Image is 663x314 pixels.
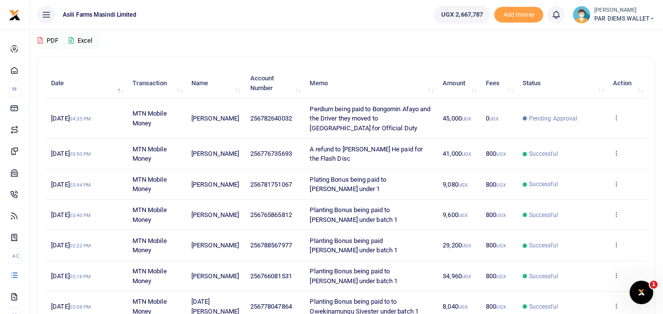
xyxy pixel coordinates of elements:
small: 02:16 PM [70,274,91,279]
small: UGX [496,151,505,157]
th: Date: activate to sort column descending [46,68,127,98]
span: Planting Bonus being paid to [PERSON_NAME] under batch 1 [310,267,398,285]
span: Successful [529,180,558,189]
span: Successful [529,272,558,281]
span: Successful [529,241,558,250]
span: [DATE] [51,242,91,249]
span: MTN Mobile Money [133,145,167,163]
small: UGX [458,304,468,310]
small: UGX [496,213,505,218]
span: 800 [486,303,506,310]
span: [PERSON_NAME] [191,115,239,122]
span: 1 [650,281,658,289]
span: 0 [486,115,499,122]
span: 41,000 [443,150,471,157]
span: Successful [529,149,558,158]
small: UGX [458,213,468,218]
span: [PERSON_NAME] [191,150,239,157]
span: 800 [486,242,506,249]
span: 256788567977 [250,242,292,249]
small: UGX [496,243,505,248]
a: Add money [494,10,543,18]
span: MTN Mobile Money [133,267,167,285]
small: UGX [496,274,505,279]
small: UGX [489,116,499,121]
span: Asili Farms Masindi Limited [59,10,140,19]
span: 45,000 [443,115,471,122]
span: Planting Bonus being paid [PERSON_NAME] under batch 1 [310,237,398,254]
span: 256782640032 [250,115,292,122]
li: Ac [8,248,21,264]
small: 02:08 PM [70,304,91,310]
span: Planting Bonus being paid to [PERSON_NAME] under batch 1 [310,206,398,223]
span: 256781751067 [250,181,292,188]
span: MTN Mobile Money [133,206,167,223]
span: 34,960 [443,272,471,280]
span: MTN Mobile Money [133,110,167,127]
span: 800 [486,150,506,157]
th: Status: activate to sort column ascending [517,68,608,98]
small: UGX [462,274,471,279]
span: A refund to [PERSON_NAME] He paid for the Flash Disc [310,145,423,163]
small: UGX [462,243,471,248]
span: [PERSON_NAME] [191,181,239,188]
span: [DATE] [51,303,91,310]
a: logo-small logo-large logo-large [9,11,21,18]
small: 02:22 PM [70,243,91,248]
span: Successful [529,211,558,219]
small: UGX [462,116,471,121]
span: 9,080 [443,181,468,188]
th: Name: activate to sort column ascending [186,68,245,98]
li: Wallet ballance [430,6,494,24]
button: PDF [37,32,59,49]
span: MTN Mobile Money [133,176,167,193]
span: 800 [486,272,506,280]
small: UGX [496,304,505,310]
a: UGX 2,667,787 [434,6,490,24]
small: [PERSON_NAME] [594,6,655,15]
span: [PERSON_NAME] [191,211,239,218]
span: [DATE] [51,115,91,122]
small: 04:35 PM [70,116,91,121]
span: MTN Mobile Money [133,237,167,254]
span: 9,600 [443,211,468,218]
th: Fees: activate to sort column ascending [480,68,517,98]
span: 800 [486,181,506,188]
th: Amount: activate to sort column ascending [437,68,480,98]
span: 800 [486,211,506,218]
span: Add money [494,7,543,23]
li: M [8,81,21,97]
span: Perdium being paid to Bongomin Afayo and the Driver they moved to [GEOGRAPHIC_DATA] for Official ... [310,105,430,132]
th: Memo: activate to sort column ascending [304,68,437,98]
th: Action: activate to sort column ascending [608,68,647,98]
span: 256765865812 [250,211,292,218]
small: 03:50 PM [70,151,91,157]
span: [DATE] [51,272,91,280]
span: 8,040 [443,303,468,310]
span: PAR DIEMS WALLET [594,14,655,23]
img: logo-small [9,9,21,21]
span: 29,200 [443,242,471,249]
small: UGX [496,182,505,188]
small: 03:44 PM [70,182,91,188]
th: Transaction: activate to sort column ascending [127,68,186,98]
span: 256766081531 [250,272,292,280]
span: [PERSON_NAME] [191,242,239,249]
span: [DATE] [51,181,91,188]
small: UGX [462,151,471,157]
span: UGX 2,667,787 [441,10,483,20]
a: profile-user [PERSON_NAME] PAR DIEMS WALLET [573,6,655,24]
span: [DATE] [51,211,91,218]
span: [PERSON_NAME] [191,272,239,280]
span: Successful [529,302,558,311]
li: Toup your wallet [494,7,543,23]
small: UGX [458,182,468,188]
span: [DATE] [51,150,91,157]
span: Plating Bonus being paid to [PERSON_NAME] under 1 [310,176,386,193]
img: profile-user [573,6,590,24]
button: Excel [60,32,101,49]
th: Account Number: activate to sort column ascending [244,68,304,98]
iframe: Intercom live chat [630,281,653,304]
span: 256776735693 [250,150,292,157]
span: Pending Approval [529,114,578,123]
